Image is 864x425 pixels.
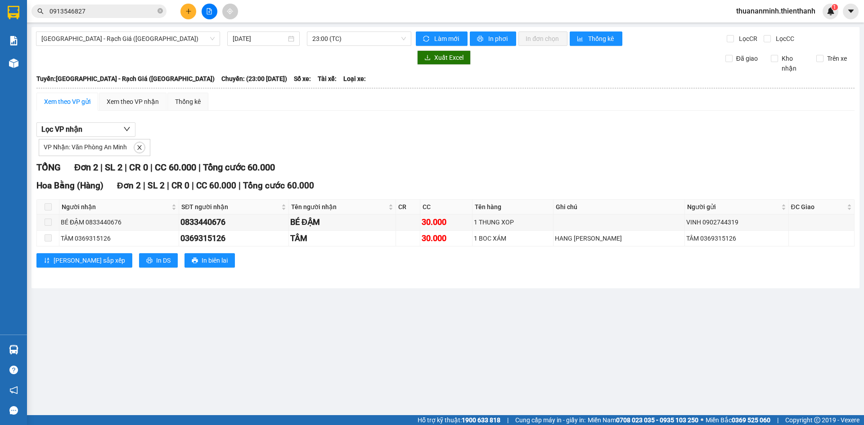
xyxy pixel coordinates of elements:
[117,180,141,191] span: Đơn 2
[8,6,19,19] img: logo-vxr
[686,217,787,227] div: VINH 0902744319
[61,233,177,243] div: TÂM 0369315126
[706,415,770,425] span: Miền Bắc
[243,180,314,191] span: Tổng cước 60.000
[156,255,171,265] span: In DS
[417,50,471,65] button: downloadXuất Excel
[129,162,148,173] span: CR 0
[41,124,82,135] span: Lọc VP nhận
[422,232,471,245] div: 30.000
[184,253,235,268] button: printerIn biên lai
[515,415,585,425] span: Cung cấp máy in - giấy in:
[470,31,516,46] button: printerIn phơi
[107,97,159,107] div: Xem theo VP nhận
[732,416,770,424] strong: 0369 525 060
[778,54,810,73] span: Kho nhận
[772,34,796,44] span: Lọc CC
[179,231,289,246] td: 0369315126
[100,162,103,173] span: |
[227,8,233,14] span: aim
[823,54,850,63] span: Trên xe
[74,162,98,173] span: Đơn 2
[791,202,845,212] span: ĐC Giao
[143,180,145,191] span: |
[474,217,552,227] div: 1 THUNG XOP
[289,231,396,246] td: TÂM
[123,125,130,133] span: down
[687,202,779,212] span: Người gửi
[44,257,50,264] span: sort-ascending
[291,202,387,212] span: Tên người nhận
[462,416,500,424] strong: 1900 633 818
[9,386,18,394] span: notification
[474,233,552,243] div: 1 BOC XÁM
[202,255,228,265] span: In biên lai
[9,366,18,374] span: question-circle
[167,180,169,191] span: |
[150,162,153,173] span: |
[9,58,18,68] img: warehouse-icon
[570,31,622,46] button: bar-chartThống kê
[180,216,287,228] div: 0833440676
[318,74,337,84] span: Tài xế:
[418,415,500,425] span: Hỗ trợ kỹ thuật:
[843,4,859,19] button: caret-down
[290,216,394,228] div: BÉ ĐẬM
[423,36,431,43] span: sync
[105,162,122,173] span: SL 2
[62,202,170,212] span: Người nhận
[179,215,289,230] td: 0833440676
[729,5,823,17] span: thuananminh.thienthanh
[577,36,585,43] span: bar-chart
[192,180,194,191] span: |
[44,143,127,151] span: VP Nhận: Văn Phòng An Minh
[422,216,471,228] div: 30.000
[777,415,778,425] span: |
[192,257,198,264] span: printer
[290,232,394,245] div: TÂM
[125,162,127,173] span: |
[416,31,468,46] button: syncLàm mới
[488,34,509,44] span: In phơi
[171,180,189,191] span: CR 0
[146,257,153,264] span: printer
[155,162,196,173] span: CC 60.000
[733,54,761,63] span: Đã giao
[553,200,685,215] th: Ghi chú
[221,74,287,84] span: Chuyến: (23:00 [DATE])
[588,34,615,44] span: Thống kê
[203,162,275,173] span: Tổng cước 60.000
[420,200,472,215] th: CC
[424,54,431,62] span: download
[49,6,156,16] input: Tìm tên, số ĐT hoặc mã đơn
[139,253,178,268] button: printerIn DS
[36,122,135,137] button: Lọc VP nhận
[180,232,287,245] div: 0369315126
[157,7,163,16] span: close-circle
[9,345,18,354] img: warehouse-icon
[434,53,463,63] span: Xuất Excel
[238,180,241,191] span: |
[185,8,192,14] span: plus
[588,415,698,425] span: Miền Nam
[206,8,212,14] span: file-add
[434,34,460,44] span: Làm mới
[175,97,201,107] div: Thống kê
[616,416,698,424] strong: 0708 023 035 - 0935 103 250
[555,233,683,243] div: HANG [PERSON_NAME]
[9,406,18,415] span: message
[233,34,286,44] input: 13/09/2025
[36,162,61,173] span: TỔNG
[507,415,508,425] span: |
[157,8,163,13] span: close-circle
[847,7,855,15] span: caret-down
[36,253,132,268] button: sort-ascending[PERSON_NAME] sắp xếp
[343,74,366,84] span: Loại xe:
[135,144,144,151] span: close
[735,34,759,44] span: Lọc CR
[472,200,553,215] th: Tên hàng
[196,180,236,191] span: CC 60.000
[61,217,177,227] div: BÉ ĐẬM 0833440676
[832,4,838,10] sup: 1
[686,233,787,243] div: TÂM 0369315126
